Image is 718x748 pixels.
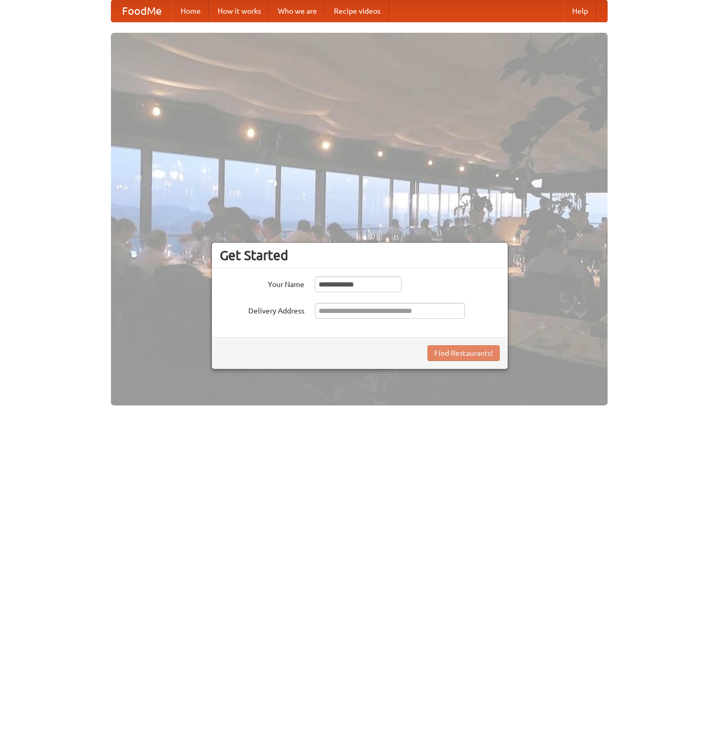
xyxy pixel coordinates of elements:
[269,1,325,22] a: Who we are
[325,1,389,22] a: Recipe videos
[209,1,269,22] a: How it works
[111,1,172,22] a: FoodMe
[220,247,500,263] h3: Get Started
[427,345,500,361] button: Find Restaurants!
[564,1,596,22] a: Help
[172,1,209,22] a: Home
[220,276,304,290] label: Your Name
[220,303,304,316] label: Delivery Address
